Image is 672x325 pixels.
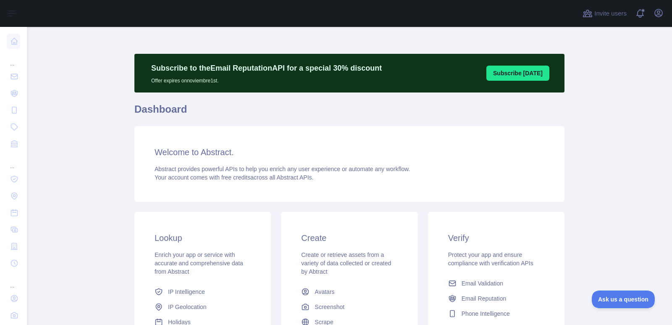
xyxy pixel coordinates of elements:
[462,279,503,288] span: Email Validation
[134,103,564,123] h1: Dashboard
[7,50,20,67] div: ...
[301,251,391,275] span: Create or retrieve assets from a variety of data collected or created by Abtract
[315,288,334,296] span: Avatars
[151,62,382,74] p: Subscribe to the Email Reputation API for a special 30 % discount
[462,309,510,318] span: Phone Intelligence
[462,294,507,303] span: Email Reputation
[221,174,250,181] span: free credits
[7,272,20,289] div: ...
[298,299,401,314] a: Screenshot
[155,166,410,172] span: Abstract provides powerful APIs to help you enrich any user experience or automate any workflow.
[581,7,628,20] button: Invite users
[592,291,655,308] iframe: Toggle Customer Support
[594,9,627,18] span: Invite users
[155,251,243,275] span: Enrich your app or service with accurate and comprehensive data from Abstract
[155,232,251,244] h3: Lookup
[151,74,382,84] p: Offer expires on noviembre 1st.
[486,66,549,81] button: Subscribe [DATE]
[151,284,254,299] a: IP Intelligence
[448,251,533,267] span: Protect your app and ensure compliance with verification APIs
[445,306,548,321] a: Phone Intelligence
[155,174,313,181] span: Your account comes with across all Abstract APIs.
[168,303,207,311] span: IP Geolocation
[151,299,254,314] a: IP Geolocation
[168,288,205,296] span: IP Intelligence
[155,146,544,158] h3: Welcome to Abstract.
[445,291,548,306] a: Email Reputation
[298,284,401,299] a: Avatars
[315,303,344,311] span: Screenshot
[448,232,544,244] h3: Verify
[7,153,20,170] div: ...
[445,276,548,291] a: Email Validation
[301,232,397,244] h3: Create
